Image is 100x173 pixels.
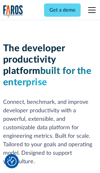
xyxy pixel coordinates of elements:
[3,66,92,87] span: built for the enterprise
[7,157,17,166] button: Cookie Settings
[44,3,81,17] a: Get a demo
[3,98,97,166] p: Connect, benchmark, and improve developer productivity with a powerful, extensible, and customiza...
[7,157,17,166] img: Revisit consent button
[3,43,97,88] h1: The developer productivity platform
[3,5,23,18] a: home
[84,3,97,18] div: menu
[3,5,23,18] img: Logo of the analytics and reporting company Faros.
